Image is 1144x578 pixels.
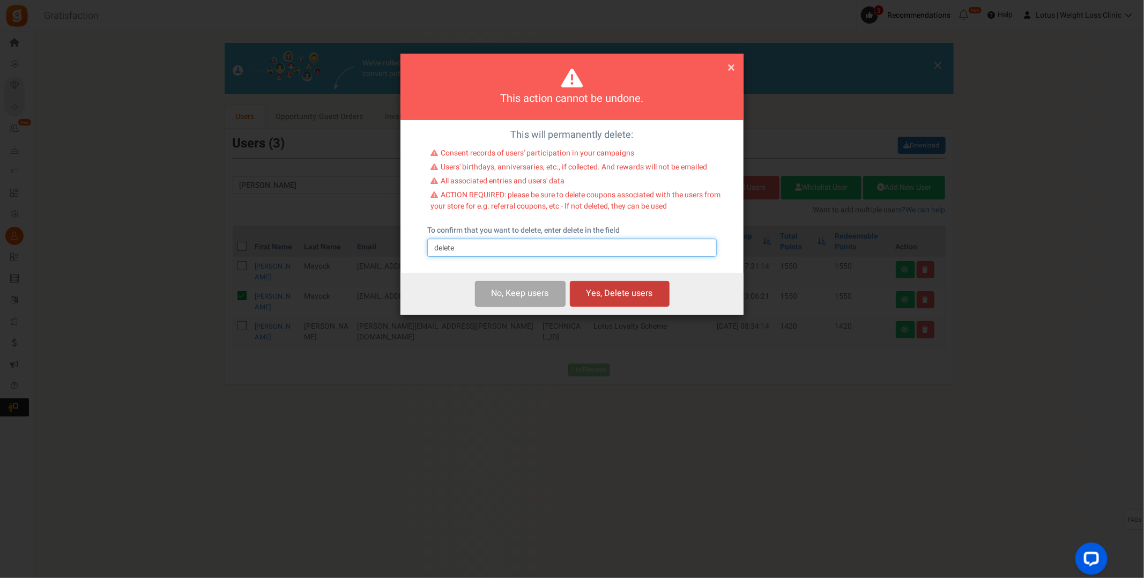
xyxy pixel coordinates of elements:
p: This will permanently delete: [408,128,736,142]
button: Yes, Delete users [570,281,670,306]
li: Users' birthdays, anniversaries, etc., if collected. And rewards will not be emailed [431,162,721,176]
span: s [545,287,549,300]
li: ACTION REQUIRED: please be sure to delete coupons associated with the users from your store for e... [431,190,721,214]
li: All associated entries and users' data [431,176,721,190]
label: To confirm that you want to delete, enter delete in the field [427,225,620,236]
input: delete [427,239,717,257]
span: × [727,57,735,78]
li: Consent records of users' participation in your campaigns [431,148,721,162]
h4: This action cannot be undone. [414,91,730,107]
button: No, Keep users [475,281,566,306]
